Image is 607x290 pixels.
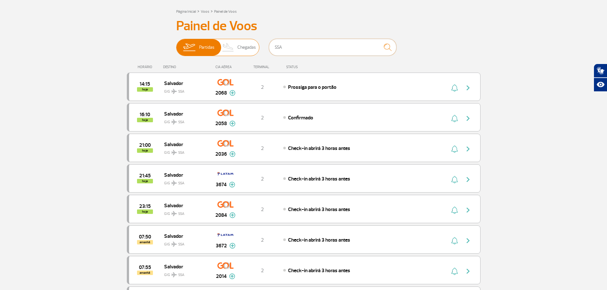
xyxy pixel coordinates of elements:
img: seta-direita-painel-voo.svg [464,267,472,275]
span: 2084 [215,211,227,219]
span: 2068 [215,89,227,97]
span: SSA [178,242,184,247]
span: SSA [178,119,184,125]
span: 2 [261,115,264,121]
span: Partidas [199,39,214,56]
div: Plugin de acessibilidade da Hand Talk. [594,64,607,92]
span: Check-in abrirá 3 horas antes [288,206,350,213]
img: slider-desembarque [219,39,238,56]
div: STATUS [283,65,335,69]
input: Voo, cidade ou cia aérea [269,39,396,56]
div: CIA AÉREA [210,65,242,69]
span: GIG [164,177,205,186]
img: destiny_airplane.svg [171,211,177,216]
span: 2025-09-30 21:00:00 [139,143,151,147]
button: Abrir tradutor de língua de sinais. [594,64,607,78]
img: sino-painel-voo.svg [451,176,458,183]
img: sino-painel-voo.svg [451,237,458,244]
span: hoje [137,209,153,214]
img: mais-info-painel-voo.svg [229,121,235,126]
span: GIG [164,208,205,217]
span: GIG [164,85,205,95]
img: seta-direita-painel-voo.svg [464,206,472,214]
span: SSA [178,180,184,186]
span: Salvador [164,232,205,240]
span: Salvador [164,79,205,87]
span: Check-in abrirá 3 horas antes [288,267,350,274]
span: hoje [137,179,153,183]
span: 2025-10-01 07:50:00 [139,235,151,239]
img: sino-painel-voo.svg [451,84,458,92]
a: Painel de Voos [214,9,237,14]
button: Abrir recursos assistivos. [594,78,607,92]
img: mais-info-painel-voo.svg [229,182,235,187]
span: 2025-09-30 21:45:00 [139,173,151,178]
a: Página Inicial [176,9,196,14]
span: SSA [178,272,184,278]
span: 2014 [216,272,227,280]
div: HORÁRIO [129,65,163,69]
a: > [197,7,199,15]
span: 2025-10-01 07:55:00 [139,265,151,270]
span: Confirmado [288,115,313,121]
span: Salvador [164,171,205,179]
img: seta-direita-painel-voo.svg [464,176,472,183]
span: 2058 [215,120,227,127]
div: DESTINO [163,65,210,69]
span: 2 [261,176,264,182]
a: > [211,7,213,15]
img: mais-info-painel-voo.svg [229,273,235,279]
img: mais-info-painel-voo.svg [229,212,235,218]
img: sino-painel-voo.svg [451,145,458,153]
span: Check-in abrirá 3 horas antes [288,145,350,152]
span: Salvador [164,262,205,271]
img: seta-direita-painel-voo.svg [464,237,472,244]
span: amanhã [137,240,153,244]
span: GIG [164,116,205,125]
img: seta-direita-painel-voo.svg [464,84,472,92]
img: mais-info-painel-voo.svg [229,243,235,249]
span: Check-in abrirá 3 horas antes [288,176,350,182]
span: 2 [261,145,264,152]
img: seta-direita-painel-voo.svg [464,115,472,122]
span: 3672 [216,242,227,250]
h3: Painel de Voos [176,18,431,34]
span: 2 [261,84,264,90]
span: 2025-09-30 23:15:00 [139,204,151,209]
img: mais-info-painel-voo.svg [229,90,235,96]
span: Salvador [164,140,205,148]
span: GIG [164,146,205,156]
span: amanhã [137,271,153,275]
span: SSA [178,89,184,95]
span: SSA [178,150,184,156]
div: TERMINAL [242,65,283,69]
img: destiny_airplane.svg [171,272,177,277]
img: mais-info-painel-voo.svg [229,151,235,157]
span: 2 [261,267,264,274]
img: sino-painel-voo.svg [451,267,458,275]
span: GIG [164,238,205,247]
span: 3674 [216,181,227,188]
img: destiny_airplane.svg [171,150,177,155]
span: 2025-09-30 14:15:00 [140,82,150,86]
img: seta-direita-painel-voo.svg [464,145,472,153]
span: hoje [137,118,153,122]
img: destiny_airplane.svg [171,242,177,247]
a: Voos [201,9,209,14]
span: Salvador [164,201,205,209]
span: GIG [164,269,205,278]
span: SSA [178,211,184,217]
img: destiny_airplane.svg [171,119,177,124]
img: destiny_airplane.svg [171,180,177,186]
img: slider-embarque [179,39,199,56]
span: Check-in abrirá 3 horas antes [288,237,350,243]
span: Prossiga para o portão [288,84,336,90]
span: Salvador [164,110,205,118]
span: 2 [261,206,264,213]
span: 2 [261,237,264,243]
span: 2036 [215,150,227,158]
span: 2025-09-30 16:10:00 [140,112,150,117]
img: destiny_airplane.svg [171,89,177,94]
img: sino-painel-voo.svg [451,115,458,122]
span: hoje [137,148,153,153]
